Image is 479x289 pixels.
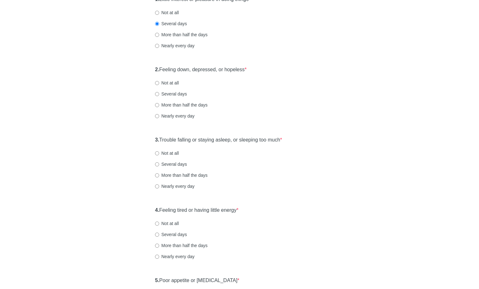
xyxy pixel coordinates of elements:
[155,233,159,237] input: Several days
[155,244,159,248] input: More than half the days
[155,113,195,119] label: Nearly every day
[155,66,247,73] label: Feeling down, depressed, or hopeless
[155,162,159,166] input: Several days
[155,136,282,144] label: Trouble falling or staying asleep, or sleeping too much
[155,183,195,189] label: Nearly every day
[155,255,159,259] input: Nearly every day
[155,253,195,260] label: Nearly every day
[155,114,159,118] input: Nearly every day
[155,11,159,15] input: Not at all
[155,33,159,37] input: More than half the days
[155,172,207,178] label: More than half the days
[155,161,187,167] label: Several days
[155,277,239,284] label: Poor appetite or [MEDICAL_DATA]
[155,103,159,107] input: More than half the days
[155,43,195,49] label: Nearly every day
[155,81,159,85] input: Not at all
[155,44,159,48] input: Nearly every day
[155,22,159,26] input: Several days
[155,207,159,213] strong: 4.
[155,32,207,38] label: More than half the days
[155,102,207,108] label: More than half the days
[155,9,179,16] label: Not at all
[155,150,179,156] label: Not at all
[155,91,187,97] label: Several days
[155,207,238,214] label: Feeling tired or having little energy
[155,173,159,177] input: More than half the days
[155,20,187,27] label: Several days
[155,137,159,142] strong: 3.
[155,92,159,96] input: Several days
[155,220,179,227] label: Not at all
[155,222,159,226] input: Not at all
[155,242,207,249] label: More than half the days
[155,278,159,283] strong: 5.
[155,231,187,238] label: Several days
[155,151,159,155] input: Not at all
[155,67,159,72] strong: 2.
[155,184,159,188] input: Nearly every day
[155,80,179,86] label: Not at all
